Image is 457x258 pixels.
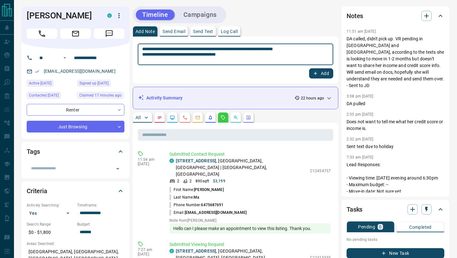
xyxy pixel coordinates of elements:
[138,157,160,162] p: 11:54 am
[169,210,247,215] p: Email:
[138,248,160,252] p: 7:27 am
[347,119,444,132] p: Does not want to tell me what her credit score or income is.
[27,144,124,159] div: Tags
[27,104,124,116] div: Renter
[27,92,74,101] div: Mon Oct 13 2025
[77,202,124,208] p: Timeframe:
[347,202,444,217] div: Tasks
[27,208,74,218] div: Yes
[301,95,324,101] p: 22 hours ago
[61,54,69,62] button: Open
[347,143,444,150] p: Sent text due to holiday
[138,252,160,256] p: [DATE]
[347,161,444,208] p: Lead Responses: - Viewing time: [DATE] evening around 6:30pm - Maximum budget: -- - Move-in date:...
[195,178,209,184] p: 890 sqft
[347,137,374,141] p: 2:32 pm [DATE]
[27,227,74,238] p: $0 - $1,800
[182,115,188,120] svg: Calls
[347,94,374,98] p: 3:08 pm [DATE]
[347,29,376,34] p: 11:51 am [DATE]
[79,80,109,86] span: Signed up [DATE]
[169,151,331,158] p: Submitted Contact Request
[221,29,238,34] p: Log Call
[94,29,124,39] span: Message
[27,29,57,39] span: Call
[162,29,185,34] p: Send Email
[169,159,174,163] div: condos.ca
[347,100,444,107] p: DA pulled
[358,225,375,229] p: Pending
[169,241,331,248] p: Submitted Viewing Request
[347,8,444,24] div: Notes
[379,225,381,229] p: 0
[27,221,74,227] p: Search Range:
[79,92,122,98] span: Claimed 17 minutes ago
[347,204,362,214] h2: Tasks
[176,248,216,254] a: [STREET_ADDRESS]
[77,92,124,101] div: Tue Oct 14 2025
[35,69,39,74] svg: Email Verified
[177,10,223,20] button: Campaigns
[27,121,124,132] div: Just Browsing
[136,29,155,34] p: Add Note
[27,146,40,157] h2: Tags
[347,11,363,21] h2: Notes
[409,225,432,229] p: Completed
[309,68,333,78] button: Add
[213,178,225,184] p: $3,199
[170,115,175,120] svg: Lead Browsing Activity
[195,115,200,120] svg: Emails
[176,158,307,178] p: , [GEOGRAPHIC_DATA], [GEOGRAPHIC_DATA] | [GEOGRAPHIC_DATA], [GEOGRAPHIC_DATA]
[27,241,124,247] p: Areas Searched:
[29,80,51,86] span: Active [DATE]
[169,187,224,193] p: First Name:
[310,168,331,174] p: C12454757
[27,10,98,21] h1: [PERSON_NAME]
[27,80,74,89] div: Mon Oct 13 2025
[27,202,74,208] p: Actively Searching:
[29,92,59,98] span: Contacted [DATE]
[194,187,223,192] span: [PERSON_NAME]
[157,115,162,120] svg: Notes
[169,249,174,253] div: condos.ca
[347,235,444,244] p: No pending tasks
[177,178,179,184] p: 2
[169,202,224,208] p: Phone Number:
[208,115,213,120] svg: Listing Alerts
[77,80,124,89] div: Wed Nov 11 2020
[44,69,116,74] a: [EMAIL_ADDRESS][DOMAIN_NAME]
[138,162,160,166] p: [DATE]
[27,186,47,196] h2: Criteria
[189,178,192,184] p: 2
[185,210,247,215] span: [EMAIL_ADDRESS][DOMAIN_NAME]
[176,158,216,163] a: [STREET_ADDRESS]
[169,194,199,200] p: Last Name:
[113,164,122,173] button: Open
[138,92,333,104] div: Activity Summary22 hours ago
[77,221,124,227] p: Budget:
[347,112,374,117] p: 2:55 pm [DATE]
[60,29,91,39] span: Email
[221,115,226,120] svg: Requests
[347,36,444,89] p: DA called, didn't pick up. VR pending in [GEOGRAPHIC_DATA] and [GEOGRAPHIC_DATA], according to th...
[27,183,124,199] div: Criteria
[169,223,331,234] div: Hello can I please make an appointment to view this listing. Thank you.
[246,115,251,120] svg: Agent Actions
[107,13,112,18] div: condos.ca
[136,10,175,20] button: Timeline
[146,95,182,101] p: Activity Summary
[194,195,199,200] span: Ma
[233,115,238,120] svg: Opportunities
[136,115,141,120] p: All
[347,155,374,160] p: 7:33 am [DATE]
[201,203,223,207] span: 6475687691
[193,29,213,34] p: Send Text
[169,218,331,223] p: Note from [PERSON_NAME]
